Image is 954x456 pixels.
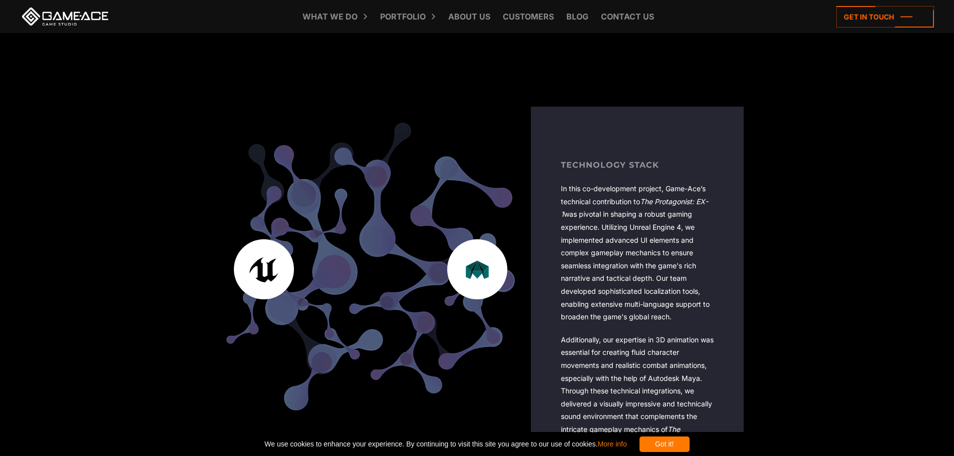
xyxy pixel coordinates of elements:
[836,6,934,28] a: Get in touch
[561,333,714,448] p: Additionally, our expertise in 3D animation was essential for creating fluid character movements ...
[561,159,714,171] h2: Technology Stack
[249,255,279,285] img: Unreal engine tech logo
[226,123,515,410] img: Spl 1
[462,255,492,285] img: 3d maya logo 1
[640,436,690,452] div: Got it!
[597,440,626,448] a: More info
[561,182,714,323] p: In this co-development project, Game-Ace’s technical contribution to was pivotal in shaping a rob...
[264,436,626,452] span: We use cookies to enhance your experience. By continuing to visit this site you agree to our use ...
